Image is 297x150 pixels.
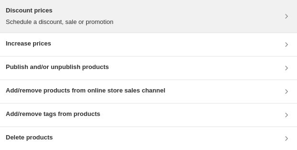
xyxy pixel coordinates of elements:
[6,86,165,95] h3: Add/remove products from online store sales channel
[6,39,51,48] h3: Increase prices
[6,6,114,15] h3: Discount prices
[6,109,100,119] h3: Add/remove tags from products
[6,62,109,72] h3: Publish and/or unpublish products
[6,17,114,27] p: Schedule a discount, sale or promotion
[6,133,53,142] h3: Delete products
